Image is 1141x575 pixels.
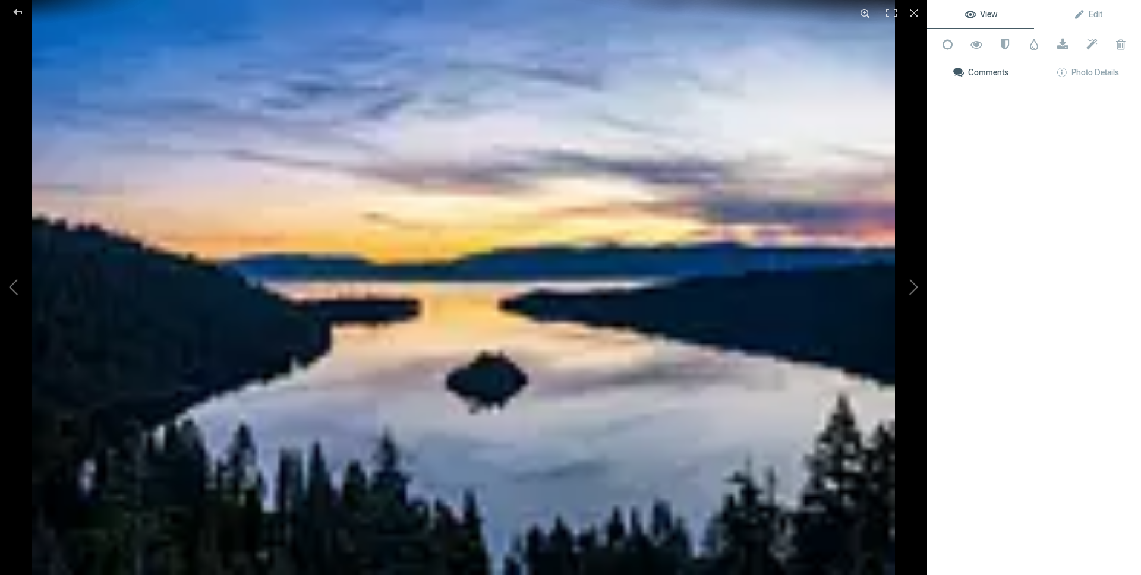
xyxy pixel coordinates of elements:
span: View [965,10,997,19]
span: Edit [1073,10,1102,19]
a: Photo Details [1034,58,1141,87]
span: Photo Details [1056,68,1119,77]
a: Comments [927,58,1034,87]
span: Comments [953,68,1008,77]
button: Next (arrow right) [838,184,927,391]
